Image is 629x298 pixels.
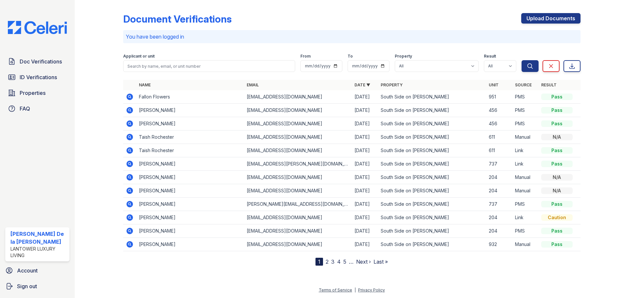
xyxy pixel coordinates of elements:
[486,238,512,251] td: 932
[352,198,378,211] td: [DATE]
[136,198,244,211] td: [PERSON_NAME]
[358,288,385,292] a: Privacy Policy
[378,238,486,251] td: South Side on [PERSON_NAME]
[3,21,72,34] img: CE_Logo_Blue-a8612792a0a2168367f1c8372b55b34899dd931a85d93a1a3d3e32e68fde9ad4.png
[5,71,69,84] a: ID Verifications
[373,258,388,265] a: Last »
[247,82,259,87] a: Email
[20,58,62,65] span: Doc Verifications
[512,224,539,238] td: PMS
[512,131,539,144] td: Manual
[352,224,378,238] td: [DATE]
[20,105,30,113] span: FAQ
[541,82,557,87] a: Result
[486,117,512,131] td: 456
[300,54,311,59] label: From
[381,82,403,87] a: Property
[352,131,378,144] td: [DATE]
[541,187,573,194] div: N/A
[541,107,573,114] div: Pass
[486,171,512,184] td: 204
[136,184,244,198] td: [PERSON_NAME]
[244,224,352,238] td: [EMAIL_ADDRESS][DOMAIN_NAME]
[512,157,539,171] td: Link
[512,144,539,157] td: Link
[244,90,352,104] td: [EMAIL_ADDRESS][DOMAIN_NAME]
[486,104,512,117] td: 456
[486,144,512,157] td: 611
[486,90,512,104] td: 951
[378,224,486,238] td: South Side on [PERSON_NAME]
[486,131,512,144] td: 611
[136,238,244,251] td: [PERSON_NAME]
[20,89,46,97] span: Properties
[352,184,378,198] td: [DATE]
[136,171,244,184] td: [PERSON_NAME]
[512,104,539,117] td: PMS
[354,288,356,292] div: |
[3,264,72,277] a: Account
[512,171,539,184] td: Manual
[244,144,352,157] td: [EMAIL_ADDRESS][DOMAIN_NAME]
[331,258,334,265] a: 3
[378,184,486,198] td: South Side on [PERSON_NAME]
[541,241,573,248] div: Pass
[512,117,539,131] td: PMS
[378,198,486,211] td: South Side on [PERSON_NAME]
[136,211,244,224] td: [PERSON_NAME]
[486,184,512,198] td: 204
[541,228,573,234] div: Pass
[136,224,244,238] td: [PERSON_NAME]
[348,54,353,59] label: To
[352,157,378,171] td: [DATE]
[136,144,244,157] td: Taish Rochester
[352,171,378,184] td: [DATE]
[378,211,486,224] td: South Side on [PERSON_NAME]
[349,258,353,266] span: …
[20,73,57,81] span: ID Verifications
[356,258,371,265] a: Next ›
[512,211,539,224] td: Link
[512,184,539,198] td: Manual
[352,238,378,251] td: [DATE]
[244,104,352,117] td: [EMAIL_ADDRESS][DOMAIN_NAME]
[244,211,352,224] td: [EMAIL_ADDRESS][DOMAIN_NAME]
[5,55,69,68] a: Doc Verifications
[378,90,486,104] td: South Side on [PERSON_NAME]
[378,117,486,131] td: South Side on [PERSON_NAME]
[136,90,244,104] td: Fallon Flowers
[244,157,352,171] td: [EMAIL_ADDRESS][PERSON_NAME][DOMAIN_NAME]
[541,147,573,154] div: Pass
[244,238,352,251] td: [EMAIL_ADDRESS][DOMAIN_NAME]
[244,117,352,131] td: [EMAIL_ADDRESS][DOMAIN_NAME]
[515,82,532,87] a: Source
[512,198,539,211] td: PMS
[378,131,486,144] td: South Side on [PERSON_NAME]
[352,144,378,157] td: [DATE]
[354,82,370,87] a: Date ▼
[484,54,496,59] label: Result
[352,117,378,131] td: [DATE]
[378,157,486,171] td: South Side on [PERSON_NAME]
[244,131,352,144] td: [EMAIL_ADDRESS][DOMAIN_NAME]
[541,134,573,140] div: N/A
[244,198,352,211] td: [PERSON_NAME][EMAIL_ADDRESS][DOMAIN_NAME]
[123,54,155,59] label: Applicant or unit
[10,246,67,259] div: Lantower Luxury Living
[395,54,412,59] label: Property
[512,90,539,104] td: PMS
[541,161,573,167] div: Pass
[315,258,323,266] div: 1
[486,157,512,171] td: 737
[123,13,232,25] div: Document Verifications
[378,171,486,184] td: South Side on [PERSON_NAME]
[244,184,352,198] td: [EMAIL_ADDRESS][DOMAIN_NAME]
[352,211,378,224] td: [DATE]
[136,117,244,131] td: [PERSON_NAME]
[10,230,67,246] div: [PERSON_NAME] De la [PERSON_NAME]
[3,280,72,293] button: Sign out
[326,258,329,265] a: 2
[378,144,486,157] td: South Side on [PERSON_NAME]
[352,104,378,117] td: [DATE]
[136,131,244,144] td: Taish Rochester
